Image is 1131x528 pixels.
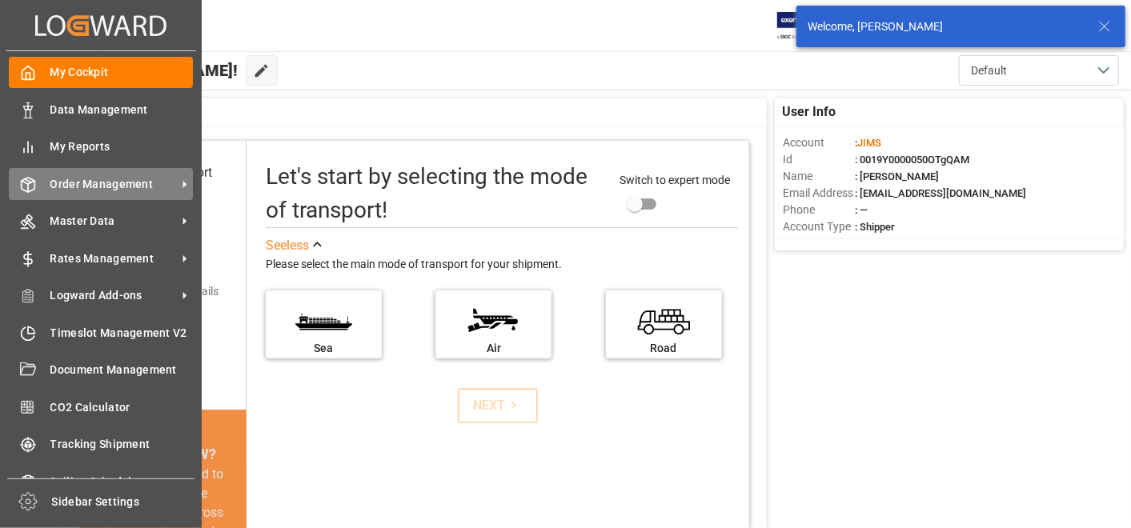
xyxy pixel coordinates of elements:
button: open menu [959,55,1119,86]
a: My Cockpit [9,57,193,88]
span: Sidebar Settings [52,494,195,510]
span: My Reports [50,138,194,155]
div: Air [443,340,543,357]
span: Rates Management [50,250,177,267]
span: Tracking Shipment [50,436,194,453]
span: Sailing Schedules [50,474,194,490]
span: Logward Add-ons [50,287,177,304]
a: Document Management [9,354,193,386]
div: See less [266,236,309,255]
span: Data Management [50,102,194,118]
span: Name [783,168,855,185]
div: Sea [274,340,374,357]
div: Road [614,340,714,357]
span: : Shipper [855,221,895,233]
span: CO2 Calculator [50,399,194,416]
span: Order Management [50,176,177,193]
a: Tracking Shipment [9,429,193,460]
span: : 0019Y0000050OTgQAM [855,154,969,166]
button: NEXT [458,388,538,423]
span: : [855,137,881,149]
span: Email Address [783,185,855,202]
span: JIMS [857,137,881,149]
span: Switch to expert mode [620,174,730,186]
span: User Info [783,102,836,122]
span: Account [783,134,855,151]
div: Please select the main mode of transport for your shipment. [266,255,738,274]
img: Exertis%20JAM%20-%20Email%20Logo.jpg_1722504956.jpg [777,12,832,40]
a: CO2 Calculator [9,391,193,422]
a: My Reports [9,131,193,162]
span: Account Type [783,218,855,235]
span: Hello [PERSON_NAME]! [66,55,238,86]
span: Master Data [50,213,177,230]
span: : [EMAIL_ADDRESS][DOMAIN_NAME] [855,187,1026,199]
span: : [PERSON_NAME] [855,170,939,182]
span: My Cockpit [50,64,194,81]
div: Let's start by selecting the mode of transport! [266,160,604,227]
a: Timeslot Management V2 [9,317,193,348]
span: Document Management [50,362,194,378]
span: Id [783,151,855,168]
a: Data Management [9,94,193,125]
a: Sailing Schedules [9,466,193,497]
div: NEXT [473,396,522,415]
span: Timeslot Management V2 [50,325,194,342]
span: : — [855,204,868,216]
div: Welcome, [PERSON_NAME] [808,18,1083,35]
span: Default [971,62,1007,79]
span: Phone [783,202,855,218]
